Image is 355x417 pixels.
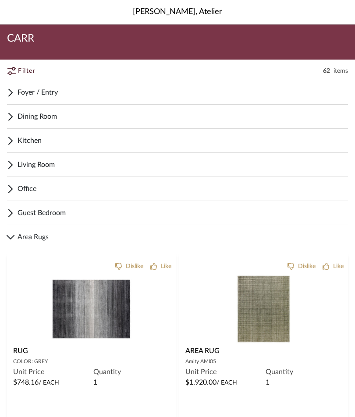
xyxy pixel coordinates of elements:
[185,356,342,367] div: Amity AMI05
[13,347,28,354] span: RUG
[47,273,136,345] img: RUG
[161,262,171,271] div: Like
[18,67,35,76] span: Filter
[7,32,34,46] span: CARR
[18,159,348,170] span: Living Room
[334,67,348,75] span: items
[333,262,344,271] div: Like
[266,377,270,388] span: 1
[323,67,330,75] span: 62
[228,273,299,345] img: AREA RUG
[18,135,348,146] span: Kitchen
[13,356,170,367] div: COLOR: GREY
[185,347,220,354] span: AREA RUG
[13,379,39,386] span: $748.16
[13,367,44,377] span: Unit Price
[39,380,59,386] span: / Each
[298,262,316,271] div: Dislike
[184,273,344,345] div: 0
[18,208,348,218] span: Guest Bedroom
[217,380,237,386] span: / Each
[18,184,348,194] span: Office
[18,232,348,242] span: Area Rugs
[185,379,217,386] span: $1,920.00
[18,111,348,122] span: Dining Room
[185,367,217,377] span: Unit Price
[126,262,143,271] div: Dislike
[7,63,56,79] button: Filter
[18,87,348,98] span: Foyer / Entry
[93,367,121,377] span: Quantity
[93,377,97,388] span: 1
[266,367,293,377] span: Quantity
[133,6,222,18] span: [PERSON_NAME], Atelier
